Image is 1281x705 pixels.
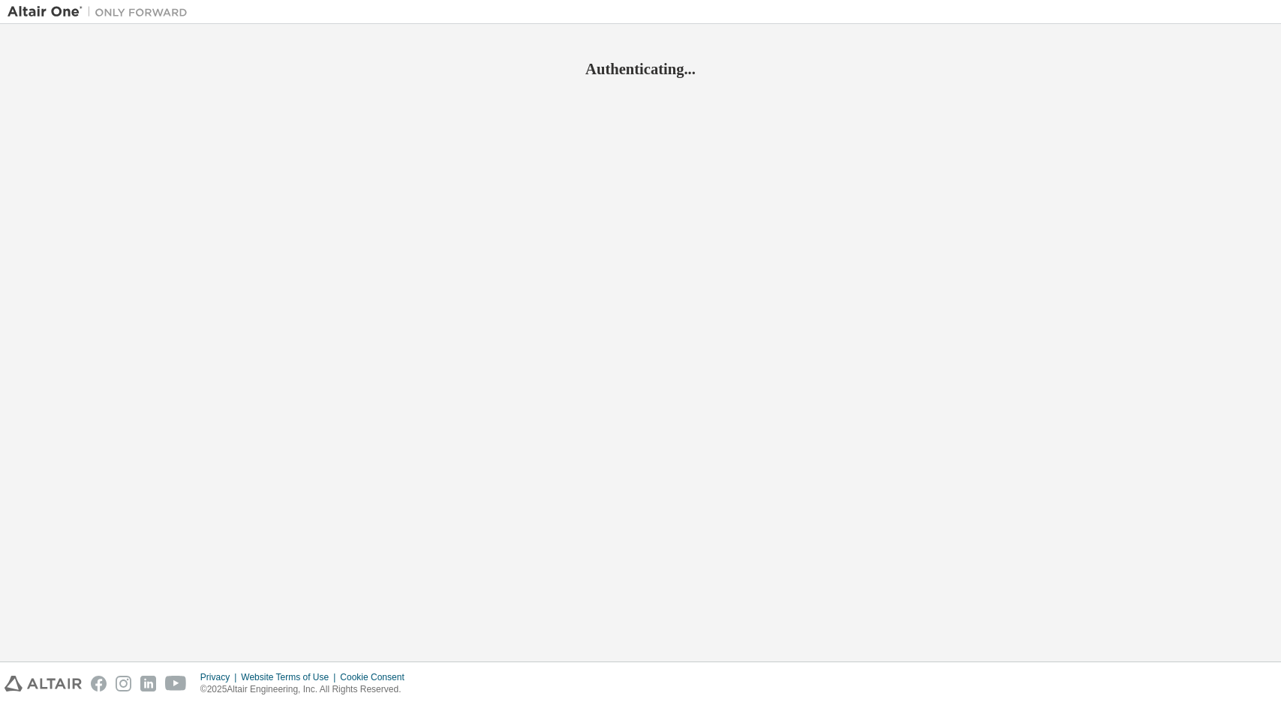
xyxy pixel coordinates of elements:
img: instagram.svg [116,676,131,691]
div: Cookie Consent [340,671,413,683]
p: © 2025 Altair Engineering, Inc. All Rights Reserved. [200,683,413,696]
img: altair_logo.svg [5,676,82,691]
div: Website Terms of Use [241,671,340,683]
img: linkedin.svg [140,676,156,691]
h2: Authenticating... [8,59,1273,79]
img: Altair One [8,4,195,19]
img: youtube.svg [165,676,187,691]
div: Privacy [200,671,241,683]
img: facebook.svg [91,676,107,691]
